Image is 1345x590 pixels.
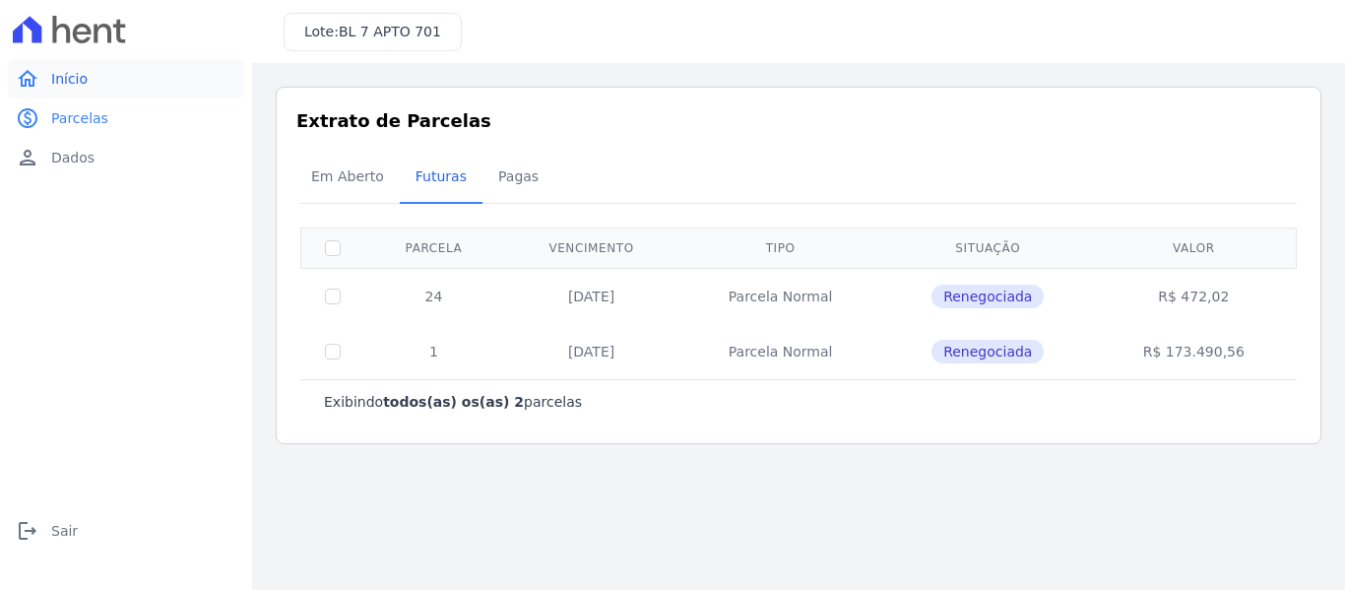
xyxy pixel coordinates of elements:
[503,324,679,379] td: [DATE]
[16,106,39,130] i: paid
[16,519,39,543] i: logout
[1094,268,1293,324] td: R$ 472,02
[482,153,554,204] a: Pagas
[383,394,524,410] b: todos(as) os(as) 2
[679,324,881,379] td: Parcela Normal
[1094,228,1293,268] th: Valor
[8,59,244,98] a: homeInício
[679,228,881,268] th: Tipo
[8,511,244,551] a: logoutSair
[503,268,679,324] td: [DATE]
[8,138,244,177] a: personDados
[364,228,503,268] th: Parcela
[881,228,1094,268] th: Situação
[364,324,503,379] td: 1
[364,268,503,324] td: 24
[324,392,582,412] p: Exibindo parcelas
[400,153,482,204] a: Futuras
[503,228,679,268] th: Vencimento
[931,285,1044,308] span: Renegociada
[51,69,88,89] span: Início
[404,157,479,196] span: Futuras
[296,107,1301,134] h3: Extrato de Parcelas
[8,98,244,138] a: paidParcelas
[16,67,39,91] i: home
[304,22,441,42] h3: Lote:
[51,108,108,128] span: Parcelas
[299,157,396,196] span: Em Aberto
[339,24,441,39] span: BL 7 APTO 701
[295,153,400,204] a: Em Aberto
[51,148,95,167] span: Dados
[16,146,39,169] i: person
[931,340,1044,363] span: Renegociada
[51,521,78,541] span: Sair
[679,268,881,324] td: Parcela Normal
[1094,324,1293,379] td: R$ 173.490,56
[486,157,550,196] span: Pagas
